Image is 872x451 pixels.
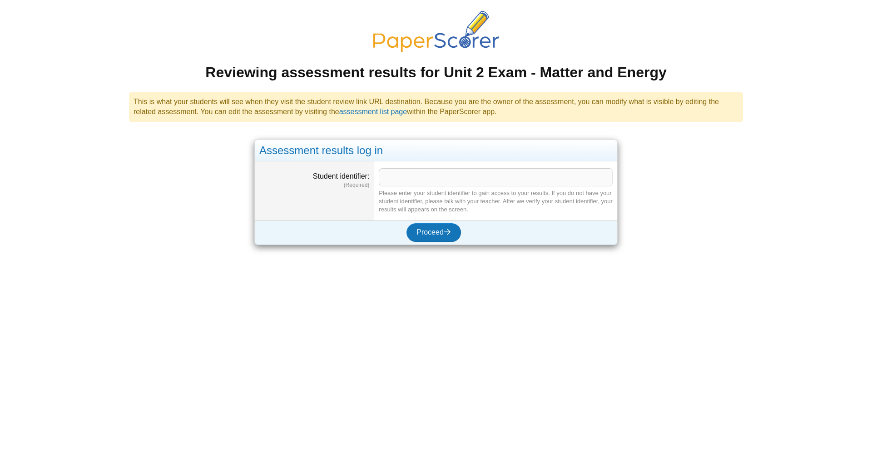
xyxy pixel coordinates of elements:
h1: Reviewing assessment results for Unit 2 Exam - Matter and Energy [124,62,748,83]
img: PaperScorer [368,11,504,52]
div: Assessment results log in [255,140,617,161]
dfn: (Required) [259,181,369,189]
div: This is what your students will see when they visit the student review link URL destination. Beca... [129,92,743,122]
span: Proceed [416,228,451,236]
div: Please enter your student identifier to gain access to your results. If you do not have your stud... [379,189,613,214]
label: Student identifier [313,172,370,180]
a: assessment list page [339,108,407,115]
button: Proceed [406,223,461,241]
